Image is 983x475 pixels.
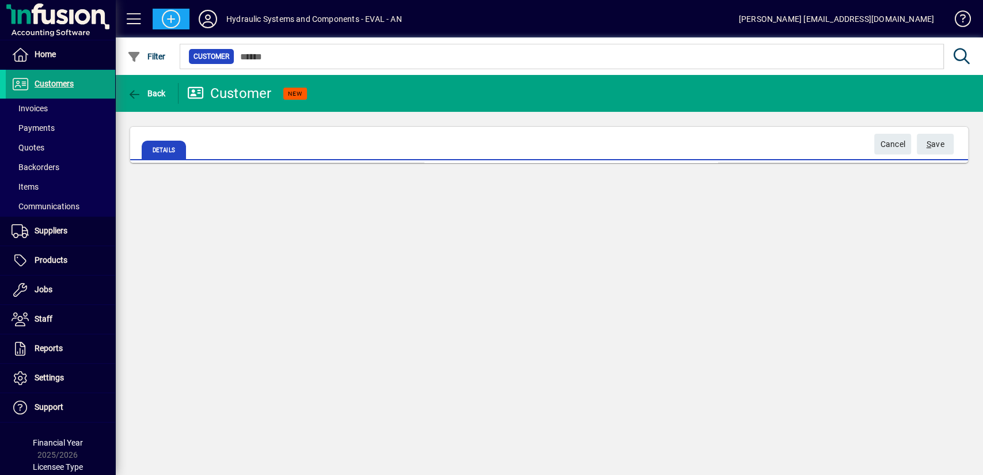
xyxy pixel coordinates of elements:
[6,138,115,157] a: Quotes
[12,123,55,133] span: Payments
[6,99,115,118] a: Invoices
[189,9,226,29] button: Profile
[6,157,115,177] a: Backorders
[35,255,67,265] span: Products
[6,305,115,334] a: Staff
[35,50,56,59] span: Home
[12,182,39,191] span: Items
[12,143,44,152] span: Quotes
[35,314,52,323] span: Staff
[35,79,74,88] span: Customers
[6,217,115,246] a: Suppliers
[35,226,67,235] span: Suppliers
[946,2,969,40] a: Knowledge Base
[35,373,64,382] span: Settings
[12,163,59,172] span: Backorders
[127,89,166,98] span: Back
[6,177,115,197] a: Items
[124,83,169,104] button: Back
[6,334,115,363] a: Reports
[35,344,63,353] span: Reports
[6,276,115,304] a: Jobs
[6,364,115,393] a: Settings
[153,9,189,29] button: Add
[739,10,934,28] div: [PERSON_NAME] [EMAIL_ADDRESS][DOMAIN_NAME]
[142,141,186,159] span: Details
[33,462,83,472] span: Licensee Type
[6,393,115,422] a: Support
[6,118,115,138] a: Payments
[115,83,179,104] app-page-header-button: Back
[33,438,83,447] span: Financial Year
[927,135,944,154] span: ave
[6,40,115,69] a: Home
[124,46,169,67] button: Filter
[35,402,63,412] span: Support
[6,197,115,216] a: Communications
[12,104,48,113] span: Invoices
[35,285,52,294] span: Jobs
[927,140,931,149] span: S
[12,202,79,211] span: Communications
[226,10,402,28] div: Hydraulic Systems and Components - EVAL - AN
[127,52,166,61] span: Filter
[6,246,115,275] a: Products
[917,134,954,154] button: Save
